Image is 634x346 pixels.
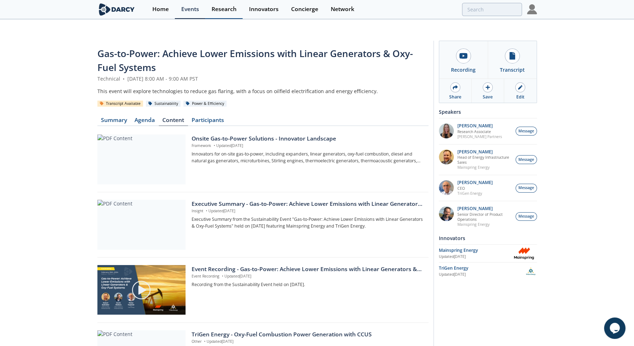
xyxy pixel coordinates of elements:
[457,186,493,191] p: CEO
[183,101,227,107] div: Power & Efficiency
[457,149,512,154] p: [PERSON_NAME]
[192,134,423,143] div: Onsite Gas-to-Power Solutions - Innovator Landscape
[181,6,199,12] div: Events
[483,94,493,100] div: Save
[518,214,534,219] span: Message
[439,41,488,78] a: Recording
[449,94,461,100] div: Share
[212,143,216,148] span: •
[220,274,224,279] span: •
[192,143,423,149] p: Framework Updated [DATE]
[159,117,188,126] a: Content
[518,128,534,134] span: Message
[527,4,537,14] img: Profile
[192,281,423,288] p: Recording from the Sustainability Event held on [DATE].
[146,101,181,107] div: Sustainability
[439,272,524,278] div: Updated [DATE]
[192,200,423,208] div: Executive Summary - Gas-to-Power: Achieve Lower Emissions with Linear Generators & Oxy-Fuel Systems
[97,117,131,126] a: Summary
[457,212,512,222] p: Senior Director of Product Operations
[511,247,537,260] img: Mainspring Energy
[439,265,537,278] a: TriGen Energy Updated[DATE] TriGen Energy
[97,75,428,82] div: Technical [DATE] 8:00 AM - 9:00 AM PST
[439,247,537,260] a: Mainspring Energy Updated[DATE] Mainspring Energy
[457,123,502,128] p: [PERSON_NAME]
[457,180,493,185] p: [PERSON_NAME]
[97,87,428,95] div: This event will explore technologies to reduce gas flaring, with a focus on oilfield electrificat...
[439,206,454,221] img: f4bc15f0-11c5-4a7e-95f6-cdcaeb2dd3ef
[188,117,228,126] a: Participants
[192,274,423,279] p: Event Recording Updated [DATE]
[457,206,512,211] p: [PERSON_NAME]
[439,232,537,244] div: Innovators
[192,151,423,164] p: Innovators for on-site gas-to-power, including expanders, linear generators, oxy-fuel combustion,...
[97,47,413,74] span: Gas-to-Power: Achieve Lower Emissions with Linear Generators & Oxy-Fuel Systems
[516,127,537,136] button: Message
[516,212,537,221] button: Message
[331,6,354,12] div: Network
[457,222,512,227] p: Mainspring Energy
[192,339,423,345] p: Other Updated [DATE]
[131,117,159,126] a: Agenda
[97,200,428,250] a: PDF Content Executive Summary - Gas-to-Power: Achieve Lower Emissions with Linear Generators & Ox...
[439,149,454,164] img: 53c3c6ec-9964-4060-98a7-02db8da79012
[212,6,237,12] div: Research
[97,134,428,184] a: PDF Content Onsite Gas-to-Power Solutions - Innovator Landscape Framework •Updated[DATE] Innovato...
[192,216,423,229] p: Executive Summary from the Sustainability Event "Gas-to-Power: Achieve Lower Emissions with Linea...
[291,6,318,12] div: Concierge
[451,66,476,73] div: Recording
[457,155,512,165] p: Head of Energy Infrastructure Sales
[457,165,512,170] p: Mainspring Energy
[518,157,534,163] span: Message
[604,317,627,339] iframe: chat widget
[516,94,524,100] div: Edit
[203,339,207,344] span: •
[97,265,186,315] img: Video Content
[439,265,524,271] div: TriGen Energy
[439,123,454,138] img: 1e06ca1f-8078-4f37-88bf-70cc52a6e7bd
[516,155,537,164] button: Message
[457,191,493,196] p: TriGen Energy
[192,208,423,214] p: Insight Updated [DATE]
[524,265,537,278] img: TriGen Energy
[439,247,511,254] div: Mainspring Energy
[439,180,454,195] img: a70e6cad-2a70-440c-8ab0-79ed5e662ab4
[457,129,502,134] p: Research Associate
[192,265,423,274] div: Event Recording - Gas-to-Power: Achieve Lower Emissions with Linear Generators & Oxy-Fuel Systems
[504,79,536,103] a: Edit
[439,254,511,260] div: Updated [DATE]
[204,208,208,213] span: •
[97,3,136,16] img: logo-wide.svg
[439,106,537,118] div: Speakers
[97,101,143,107] div: Transcript Available
[462,3,522,16] input: Advanced Search
[518,185,534,191] span: Message
[192,330,423,339] div: TriGen Energy - Oxy-Fuel Combustion Power Generation with CCUS
[122,75,126,82] span: •
[152,6,169,12] div: Home
[457,134,502,139] p: [PERSON_NAME] Partners
[500,66,525,73] div: Transcript
[488,41,537,78] a: Transcript
[131,280,151,300] img: play-chapters-gray.svg
[249,6,279,12] div: Innovators
[97,265,428,315] a: Video Content Event Recording - Gas-to-Power: Achieve Lower Emissions with Linear Generators & Ox...
[516,184,537,193] button: Message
